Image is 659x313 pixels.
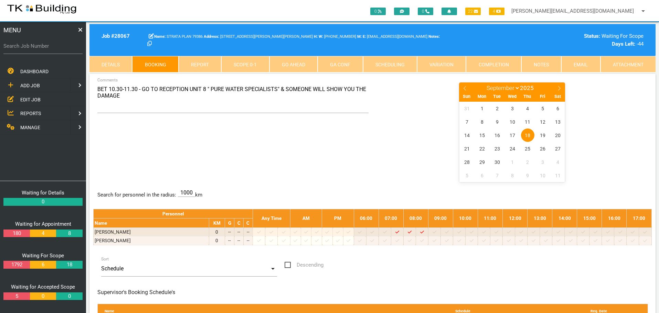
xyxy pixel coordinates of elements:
span: ADD JOB [20,83,40,88]
span: 0 [418,8,433,15]
div: Search for personnel in the radius: km [93,189,652,202]
a: Notes [521,56,561,72]
a: 8 [56,230,82,237]
a: Scope 0-1 [221,56,269,72]
a: 5 [3,292,30,300]
div: 0 [210,228,224,235]
a: Attachment [600,56,656,72]
span: September 26, 2025 [536,142,550,155]
div: -- [226,237,233,244]
a: GA Conf [318,56,363,72]
a: 6 [30,261,56,269]
span: August 31, 2025 [460,102,474,115]
span: September 20, 2025 [551,128,564,142]
span: Thu [520,94,535,99]
span: September 5, 2025 [536,102,550,115]
th: KM from the site address to the personnel [209,218,225,227]
th: 10:00 [453,209,478,228]
span: 0 [370,8,386,15]
b: Notes: [428,34,440,39]
th: 06:00 [354,209,379,228]
b: E: [363,34,366,39]
span: September 22, 2025 [476,142,489,155]
input: Year [520,85,541,91]
span: September 19, 2025 [536,128,550,142]
span: October 2, 2025 [521,155,534,169]
label: Sort [101,256,109,262]
div: [PERSON_NAME] [95,228,208,235]
span: September 11, 2025 [521,115,534,128]
a: 180 [3,230,30,237]
span: Home Phone [314,34,319,39]
span: September 12, 2025 [536,115,550,128]
span: MANAGE [20,125,40,130]
span: Mon [474,94,489,99]
th: Your Company [234,218,244,227]
label: Comments [97,77,118,83]
th: General, All Companies and Customers [225,218,234,227]
span: September 30, 2025 [491,155,504,169]
b: Address: [204,34,219,39]
a: Email [561,56,600,72]
th: 15:00 [577,209,602,228]
div: -- [235,228,242,235]
a: Waiting For Scope [22,253,64,259]
span: 22 [465,8,481,15]
span: September 18, 2025 [521,128,534,142]
a: 18 [56,261,82,269]
span: September 16, 2025 [491,128,504,142]
span: MENU [3,25,21,35]
span: October 11, 2025 [551,169,564,182]
span: September 24, 2025 [506,142,519,155]
th: PM [322,209,354,228]
a: 0 [56,292,82,300]
span: September 21, 2025 [460,142,474,155]
div: Waiting For Scope -44 [514,32,644,48]
th: 12:00 [502,209,527,228]
span: October 8, 2025 [506,169,519,182]
span: [PHONE_NUMBER] [319,34,356,39]
th: Personnel [94,209,253,218]
span: REPORTS [20,111,41,116]
a: 0 [30,292,56,300]
span: September 27, 2025 [551,142,564,155]
span: [EMAIL_ADDRESS][DOMAIN_NAME] [363,34,427,39]
th: 08:00 [403,209,428,228]
span: Wed [504,94,520,99]
a: Waiting for Details [22,190,64,196]
a: Completion [466,56,521,72]
span: STRATA PLAN 79386 [154,34,203,39]
span: Descending [285,261,323,269]
span: Fri [535,94,550,99]
b: Name: [154,34,166,39]
th: 07:00 [379,209,403,228]
span: September 28, 2025 [460,155,474,169]
select: Month [483,84,520,92]
span: September 7, 2025 [460,115,474,128]
span: September 25, 2025 [521,142,534,155]
span: EDIT JOB [20,97,41,102]
th: 14:00 [552,209,577,228]
span: October 9, 2025 [521,169,534,182]
div: -- [226,228,233,235]
th: 16:00 [602,209,627,228]
th: 09:00 [428,209,453,228]
a: Click here copy customer information. [147,41,152,47]
th: 17:00 [627,209,651,228]
span: October 5, 2025 [460,169,474,182]
span: October 4, 2025 [551,155,564,169]
a: 4 [30,230,56,237]
span: October 1, 2025 [506,155,519,169]
a: Booking [132,56,178,72]
b: Status: [584,33,600,39]
span: September 6, 2025 [551,102,564,115]
b: Days Left: [612,41,635,47]
span: September 10, 2025 [506,115,519,128]
span: September 2, 2025 [491,102,504,115]
span: Tue [489,94,504,99]
th: 11:00 [478,209,502,228]
div: -- [245,237,252,244]
span: October 7, 2025 [491,169,504,182]
span: September 17, 2025 [506,128,519,142]
b: H: [314,34,318,39]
